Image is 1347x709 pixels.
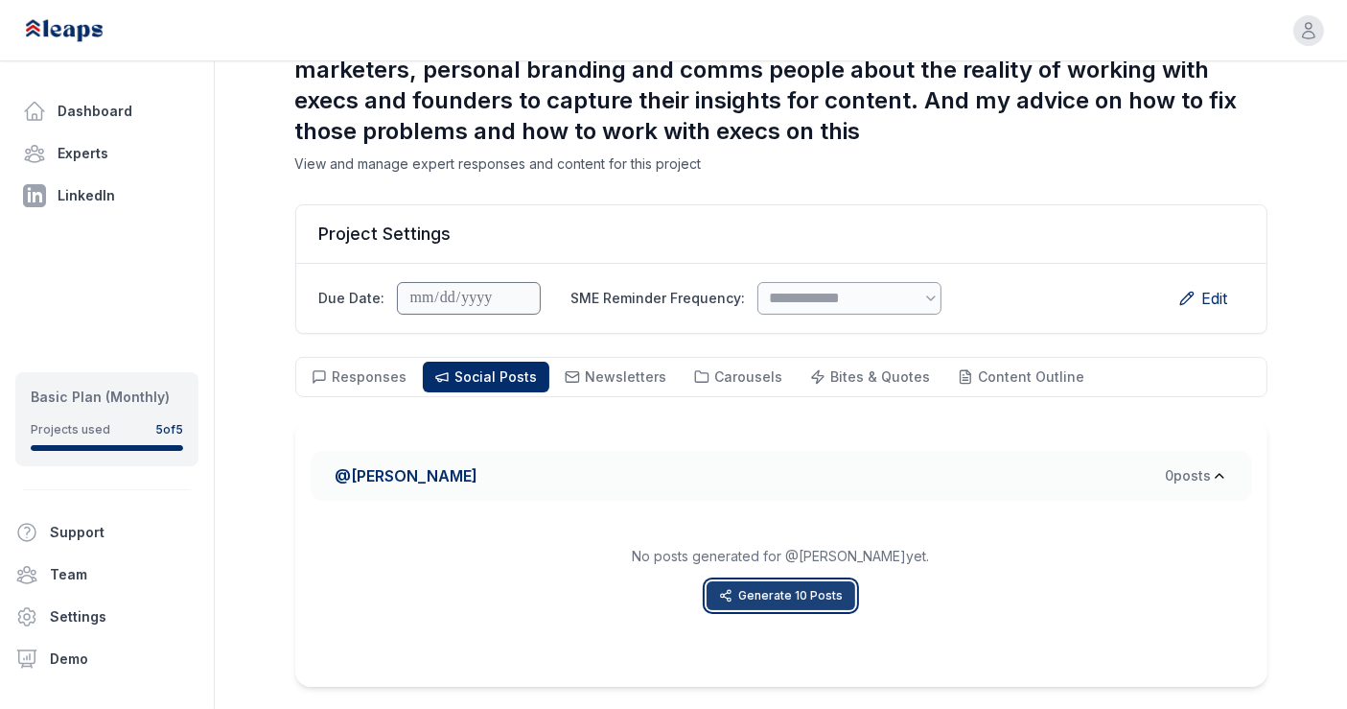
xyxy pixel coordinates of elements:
[1164,279,1243,318] button: Edit
[455,368,538,385] span: Social Posts
[319,289,385,308] label: Due Date:
[946,362,1097,392] button: Content Outline
[31,388,183,407] div: Basic Plan (Monthly)
[707,581,855,610] button: Generate 10 Posts
[8,513,191,552] button: Support
[1166,466,1212,485] span: 0 post s
[979,368,1085,385] span: Content Outline
[8,640,206,678] a: Demo
[336,464,478,487] span: @ [PERSON_NAME]
[319,221,1243,248] h2: Project Settings
[295,24,1267,147] h1: What no one talks about but I keep hearing over and over again in conversations with marketers, p...
[15,134,198,173] a: Experts
[1202,287,1228,310] span: Edit
[311,501,1252,656] div: @[PERSON_NAME]0posts
[23,10,146,52] img: Leaps
[571,289,746,308] label: SME Reminder Frequency:
[799,362,942,392] button: Bites & Quotes
[334,547,1229,566] p: No posts generated for @ [PERSON_NAME] yet.
[831,368,931,385] span: Bites & Quotes
[155,422,183,437] div: 5 of 5
[423,362,549,392] button: Social Posts
[15,92,198,130] a: Dashboard
[300,362,419,392] button: Responses
[8,555,206,594] a: Team
[311,451,1252,501] button: @[PERSON_NAME]0posts
[8,598,206,636] a: Settings
[586,368,667,385] span: Newsletters
[295,154,1267,174] p: View and manage expert responses and content for this project
[31,422,110,437] div: Projects used
[683,362,795,392] button: Carousels
[715,368,783,385] span: Carousels
[333,368,407,385] span: Responses
[15,177,198,215] a: LinkedIn
[553,362,679,392] button: Newsletters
